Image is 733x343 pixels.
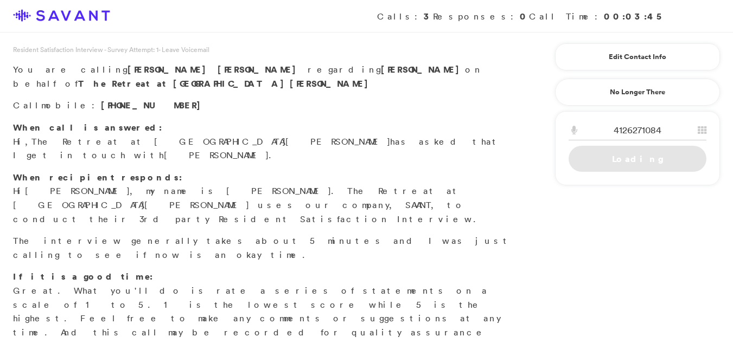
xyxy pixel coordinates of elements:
strong: If it is a good time: [13,270,153,282]
strong: 0 [520,10,529,22]
span: [PERSON_NAME] [25,185,130,196]
p: Hi, has asked that I get in touch with . [13,121,514,163]
strong: 00:03:45 [604,10,666,22]
strong: [PERSON_NAME] [381,63,465,75]
a: No Longer There [555,79,720,106]
strong: When recipient responds: [13,171,182,183]
span: [PERSON_NAME] [218,63,302,75]
span: The Retreat at [GEOGRAPHIC_DATA][PERSON_NAME] [31,136,390,147]
strong: 3 [424,10,433,22]
span: [PERSON_NAME] [128,63,212,75]
span: Resident Satisfaction Interview - Survey Attempt: 1 - Leave Voicemail [13,45,209,54]
p: Hi , my name is [PERSON_NAME]. The Retreat at [GEOGRAPHIC_DATA][PERSON_NAME] uses our company, SA... [13,171,514,226]
span: mobile [41,100,92,111]
span: [PERSON_NAME] [164,150,269,160]
strong: When call is answered: [13,121,162,133]
a: Loading [569,146,706,172]
p: You are calling regarding on behalf of [13,63,514,90]
a: Edit Contact Info [569,48,706,66]
p: Call : [13,99,514,113]
p: The interview generally takes about 5 minutes and I was just calling to see if now is an okay time. [13,234,514,262]
strong: The Retreat at [GEOGRAPHIC_DATA][PERSON_NAME] [78,77,374,89]
span: [PHONE_NUMBER] [101,99,206,111]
